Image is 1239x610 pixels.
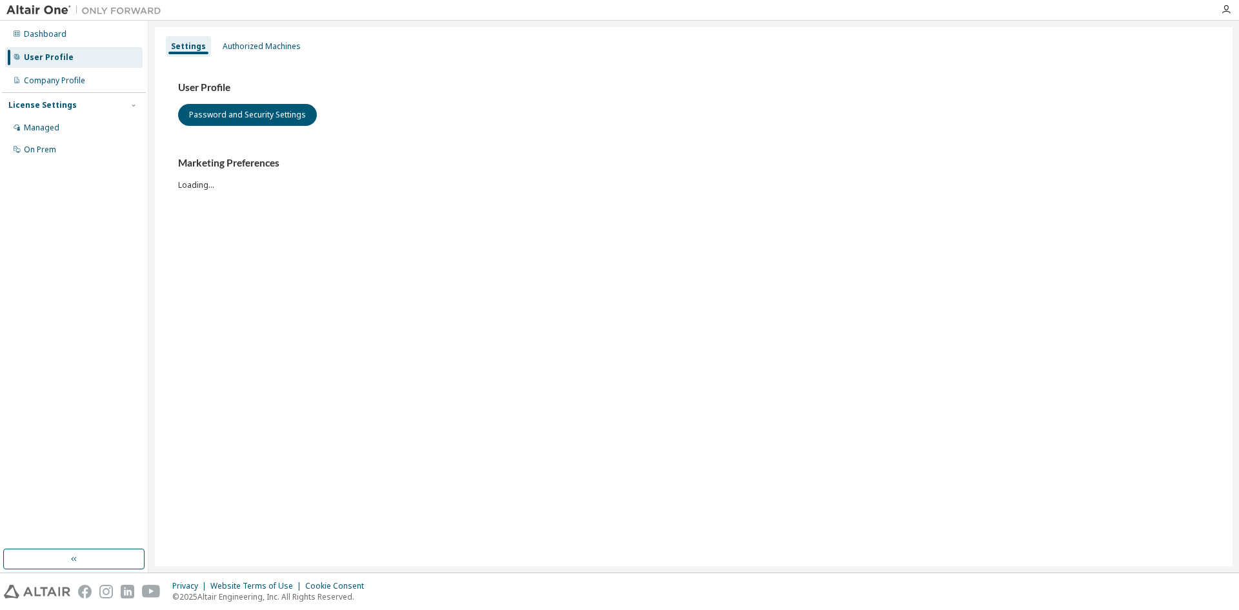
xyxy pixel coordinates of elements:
h3: Marketing Preferences [178,157,1209,170]
div: Managed [24,123,59,133]
div: Settings [171,41,206,52]
button: Password and Security Settings [178,104,317,126]
div: Authorized Machines [223,41,301,52]
div: On Prem [24,145,56,155]
img: instagram.svg [99,585,113,598]
div: Website Terms of Use [210,581,305,591]
img: facebook.svg [78,585,92,598]
div: License Settings [8,100,77,110]
div: Privacy [172,581,210,591]
h3: User Profile [178,81,1209,94]
img: Altair One [6,4,168,17]
div: Cookie Consent [305,581,372,591]
img: altair_logo.svg [4,585,70,598]
div: Loading... [178,157,1209,190]
img: linkedin.svg [121,585,134,598]
div: User Profile [24,52,74,63]
div: Company Profile [24,76,85,86]
div: Dashboard [24,29,66,39]
p: © 2025 Altair Engineering, Inc. All Rights Reserved. [172,591,372,602]
img: youtube.svg [142,585,161,598]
